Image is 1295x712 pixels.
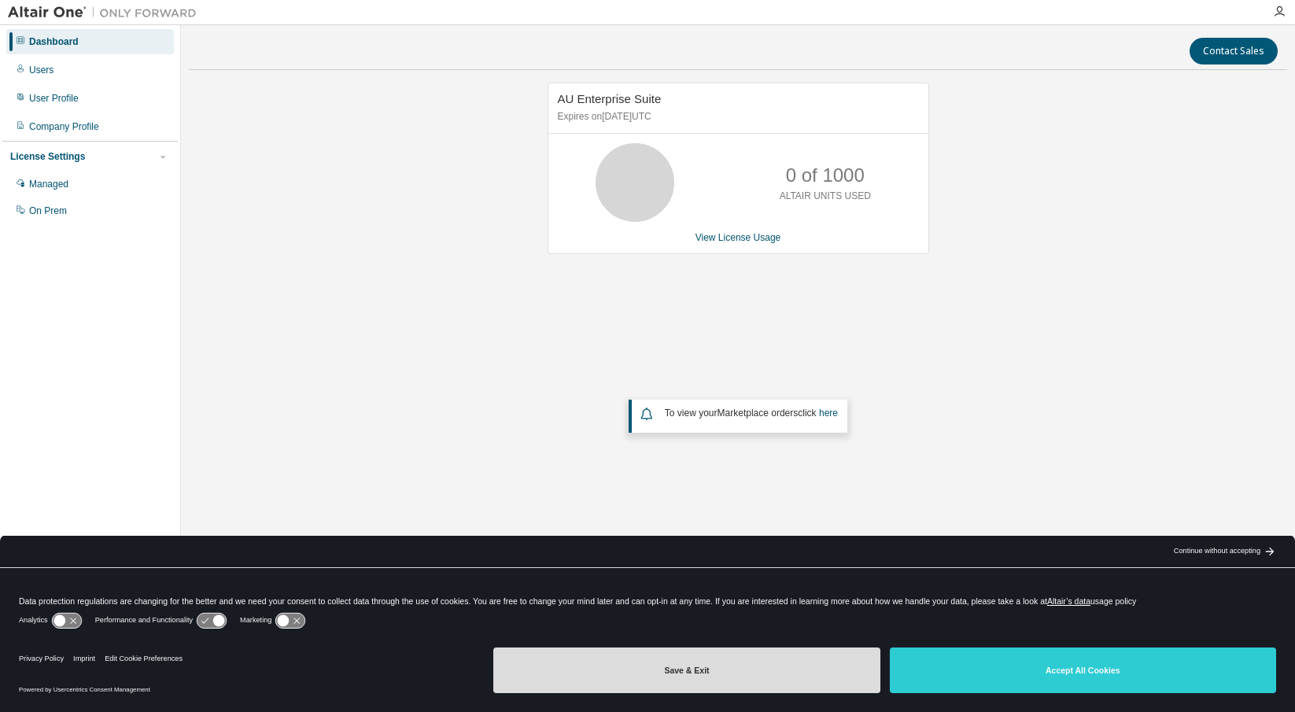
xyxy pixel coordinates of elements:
[29,120,99,133] div: Company Profile
[786,162,865,189] p: 0 of 1000
[29,178,68,190] div: Managed
[558,110,915,124] p: Expires on [DATE] UTC
[718,408,799,419] em: Marketplace orders
[29,205,67,217] div: On Prem
[695,232,781,243] a: View License Usage
[10,150,85,163] div: License Settings
[780,190,871,203] p: ALTAIR UNITS USED
[29,35,79,48] div: Dashboard
[8,5,205,20] img: Altair One
[29,64,53,76] div: Users
[819,408,838,419] a: here
[29,92,79,105] div: User Profile
[665,408,838,419] span: To view your click
[1190,38,1278,65] button: Contact Sales
[558,92,662,105] span: AU Enterprise Suite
